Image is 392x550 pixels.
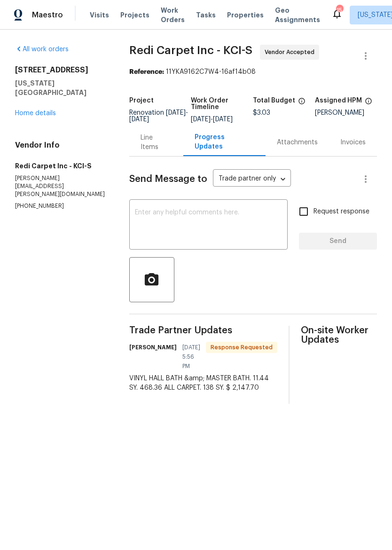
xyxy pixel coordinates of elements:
div: [PERSON_NAME] [315,110,377,116]
h5: Work Order Timeline [191,97,253,110]
span: [DATE] [166,110,186,116]
span: On-site Worker Updates [301,326,377,345]
span: [DATE] [191,116,211,123]
h5: Redi Carpet Inc - KCI-S [15,161,107,171]
span: Request response [314,207,369,217]
span: Redi Carpet Inc - KCI-S [129,45,252,56]
span: Vendor Accepted [265,47,318,57]
span: - [191,116,233,123]
span: Geo Assignments [275,6,320,24]
span: [DATE] [213,116,233,123]
span: Work Orders [161,6,185,24]
span: Renovation [129,110,188,123]
a: All work orders [15,46,69,53]
span: [DATE] 5:56 PM [182,343,200,371]
h5: [US_STATE][GEOGRAPHIC_DATA] [15,79,107,97]
p: [PERSON_NAME][EMAIL_ADDRESS][PERSON_NAME][DOMAIN_NAME] [15,174,107,198]
span: Send Message to [129,174,207,184]
span: [DATE] [129,116,149,123]
span: Response Requested [207,343,276,352]
div: Trade partner only [213,172,291,187]
span: Tasks [196,12,216,18]
span: Maestro [32,10,63,20]
h5: Project [129,97,154,104]
b: Reference: [129,69,164,75]
span: The total cost of line items that have been proposed by Opendoor. This sum includes line items th... [298,97,306,110]
div: Line Items [141,133,172,152]
div: 15 [336,6,343,15]
span: Properties [227,10,264,20]
span: Visits [90,10,109,20]
p: [PHONE_NUMBER] [15,202,107,210]
a: Home details [15,110,56,117]
span: Projects [120,10,149,20]
h5: Total Budget [253,97,295,104]
div: Attachments [277,138,318,147]
span: $3.03 [253,110,270,116]
span: The hpm assigned to this work order. [365,97,372,110]
div: Progress Updates [195,133,254,151]
h5: Assigned HPM [315,97,362,104]
span: Trade Partner Updates [129,326,277,335]
div: VINYL HALL BATH &amp; MASTER BATH. 11.44 SY. 468.36 ALL CARPET. 138 SY. $ 2,147.70 [129,374,277,393]
div: Invoices [340,138,366,147]
h4: Vendor Info [15,141,107,150]
span: - [129,110,188,123]
div: 11YKA9162C7W4-16af14b08 [129,67,377,77]
h6: [PERSON_NAME] [129,343,177,352]
h2: [STREET_ADDRESS] [15,65,107,75]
